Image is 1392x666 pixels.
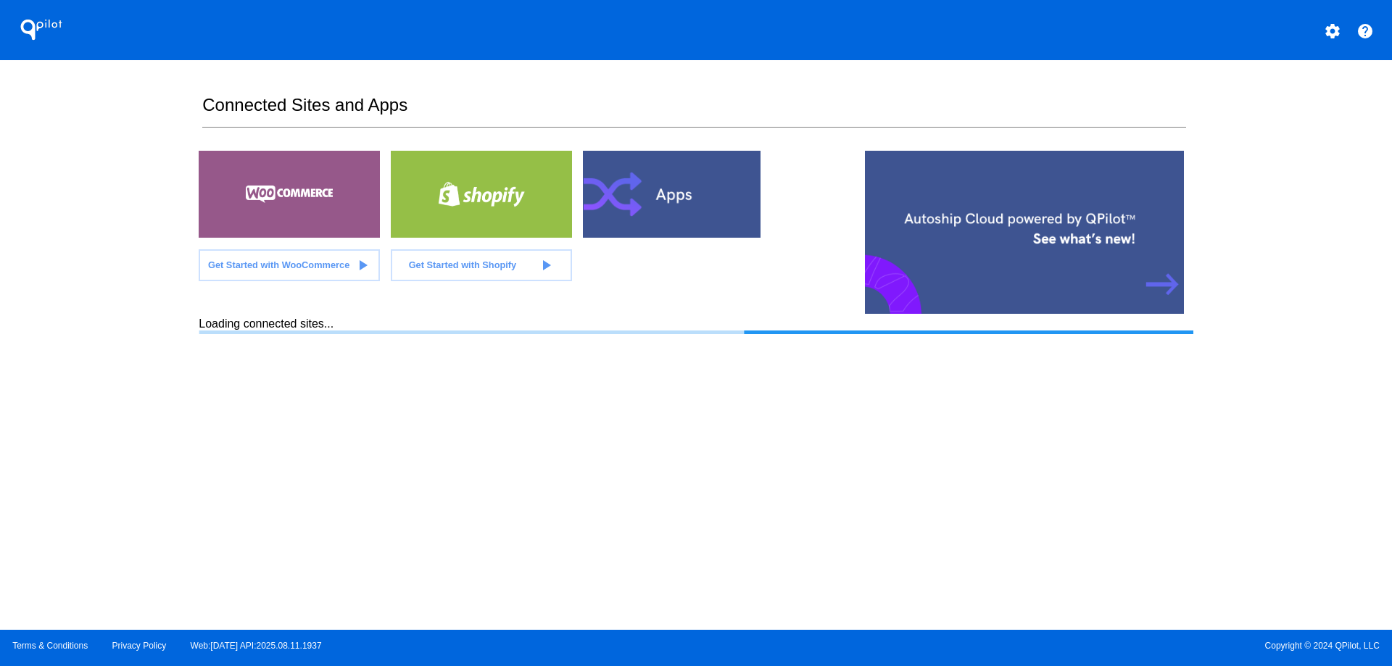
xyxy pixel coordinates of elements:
a: Get Started with Shopify [391,249,572,281]
a: Terms & Conditions [12,641,88,651]
mat-icon: play_arrow [537,257,555,274]
div: Loading connected sites... [199,317,1193,334]
a: Privacy Policy [112,641,167,651]
h1: QPilot [12,15,70,44]
mat-icon: help [1356,22,1374,40]
mat-icon: settings [1324,22,1341,40]
mat-icon: play_arrow [354,257,371,274]
span: Copyright © 2024 QPilot, LLC [708,641,1380,651]
a: Web:[DATE] API:2025.08.11.1937 [191,641,322,651]
span: Get Started with Shopify [409,259,517,270]
h2: Connected Sites and Apps [202,95,1185,128]
a: Get Started with WooCommerce [199,249,380,281]
span: Get Started with WooCommerce [208,259,349,270]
